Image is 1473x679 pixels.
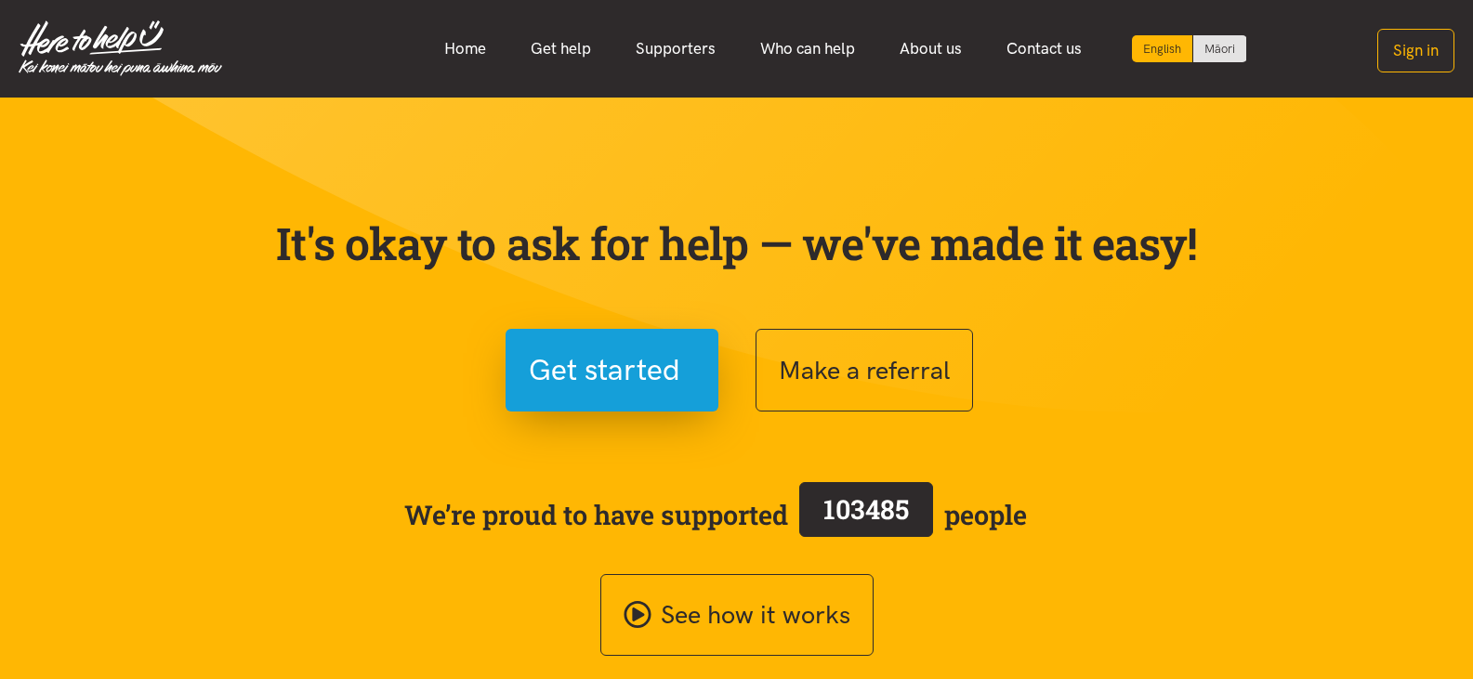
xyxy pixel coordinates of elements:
a: About us [877,29,984,69]
a: Contact us [984,29,1104,69]
span: Get started [529,346,680,394]
a: Supporters [613,29,738,69]
div: Current language [1132,35,1193,62]
button: Sign in [1377,29,1454,72]
a: See how it works [600,574,874,657]
a: Who can help [738,29,877,69]
a: Switch to Te Reo Māori [1193,35,1246,62]
p: It's okay to ask for help — we've made it easy! [272,216,1202,270]
img: Home [19,20,222,76]
div: Language toggle [1132,35,1247,62]
a: Get help [508,29,613,69]
button: Get started [506,329,718,411]
span: We’re proud to have supported people [404,478,1027,551]
span: 103485 [823,491,909,527]
a: Home [422,29,508,69]
a: 103485 [788,478,944,551]
button: Make a referral [756,329,973,411]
